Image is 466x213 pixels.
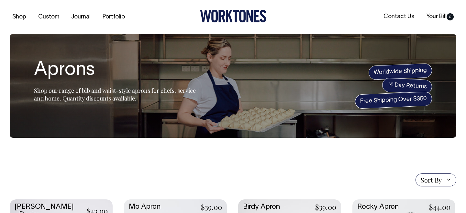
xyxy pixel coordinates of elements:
[382,77,432,94] span: 14 Day Returns
[10,12,29,22] a: Shop
[421,176,442,184] span: Sort By
[424,11,456,22] a: Your Bill0
[34,87,196,102] span: Shop our range of bib and waist-style aprons for chefs, service and home. Quantity discounts avai...
[100,12,128,22] a: Portfolio
[381,11,417,22] a: Contact Us
[34,60,196,81] h1: Aprons
[368,63,432,80] span: Worldwide Shipping
[355,91,432,109] span: Free Shipping Over $350
[447,13,454,20] span: 0
[36,12,62,22] a: Custom
[69,12,93,22] a: Journal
